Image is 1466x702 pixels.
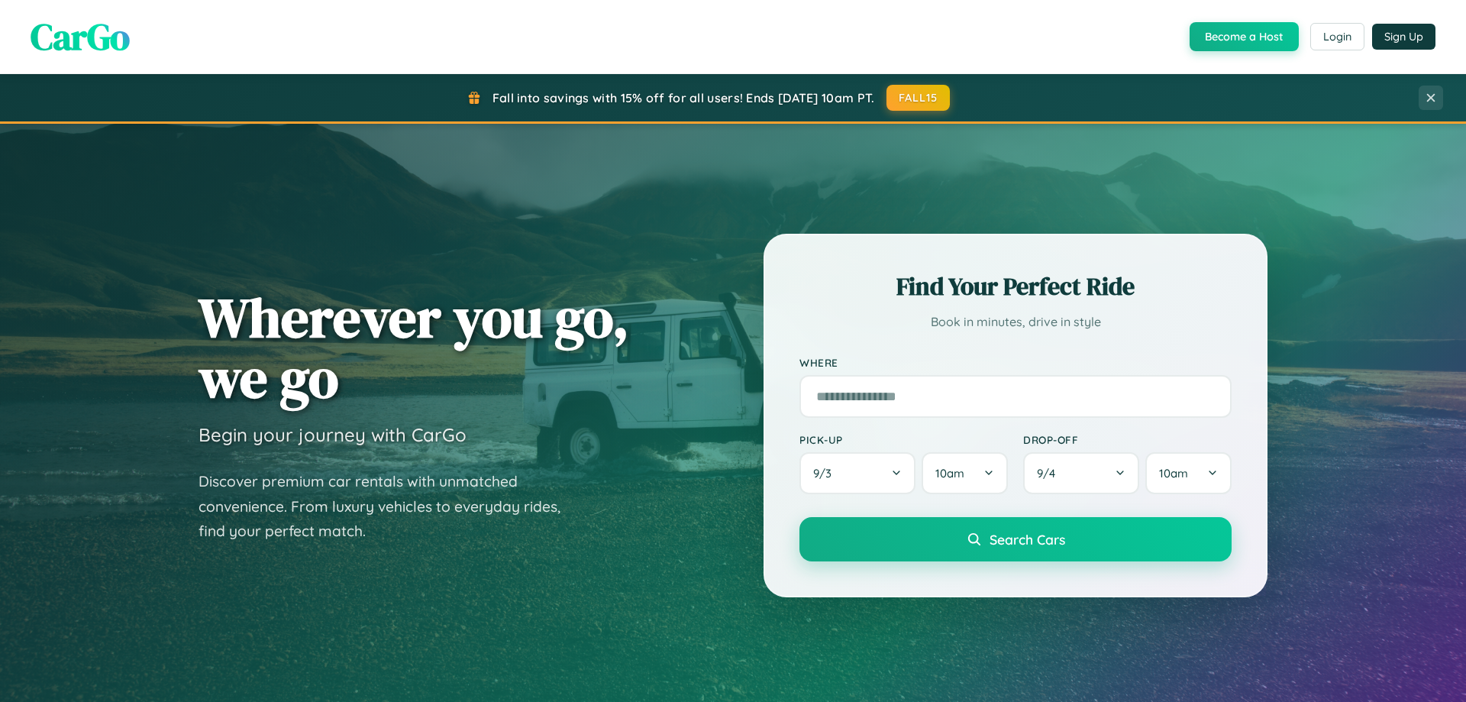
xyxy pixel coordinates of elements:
[799,452,915,494] button: 9/3
[799,356,1232,369] label: Where
[799,433,1008,446] label: Pick-up
[922,452,1008,494] button: 10am
[199,469,580,544] p: Discover premium car rentals with unmatched convenience. From luxury vehicles to everyday rides, ...
[492,90,875,105] span: Fall into savings with 15% off for all users! Ends [DATE] 10am PT.
[1023,433,1232,446] label: Drop-off
[990,531,1065,548] span: Search Cars
[1023,452,1139,494] button: 9/4
[1159,466,1188,480] span: 10am
[813,466,839,480] span: 9 / 3
[1037,466,1063,480] span: 9 / 4
[935,466,964,480] span: 10am
[1190,22,1299,51] button: Become a Host
[799,311,1232,333] p: Book in minutes, drive in style
[199,287,629,408] h1: Wherever you go, we go
[31,11,130,62] span: CarGo
[799,517,1232,561] button: Search Cars
[199,423,467,446] h3: Begin your journey with CarGo
[1310,23,1364,50] button: Login
[1145,452,1232,494] button: 10am
[886,85,951,111] button: FALL15
[1372,24,1435,50] button: Sign Up
[799,270,1232,303] h2: Find Your Perfect Ride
